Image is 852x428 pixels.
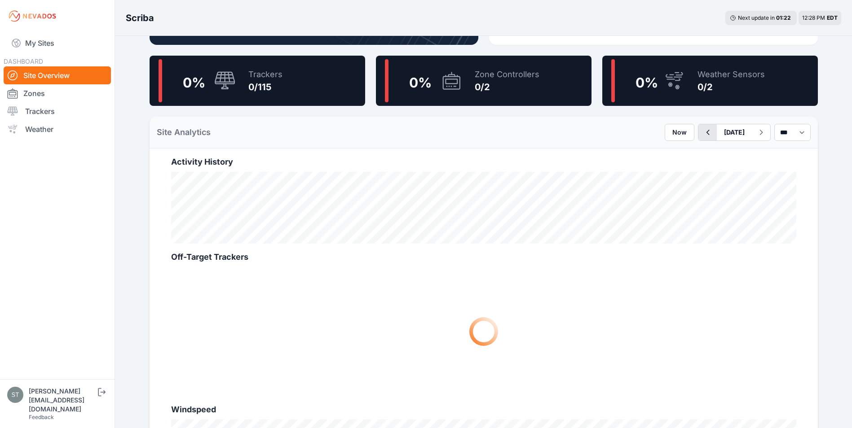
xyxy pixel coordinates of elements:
a: Trackers [4,102,111,120]
a: Zones [4,84,111,102]
span: DASHBOARD [4,57,43,65]
img: Nevados [7,9,57,23]
button: Now [665,124,694,141]
a: Site Overview [4,66,111,84]
div: 0/2 [697,81,765,93]
h2: Site Analytics [157,126,211,139]
button: [DATE] [717,124,752,140]
span: 0 % [636,74,658,91]
a: My Sites [4,32,111,54]
a: 0%Trackers0/115 [150,56,365,106]
img: steve@nevados.solar [7,387,23,403]
h2: Off-Target Trackers [171,251,796,263]
nav: Breadcrumb [126,6,154,30]
div: Zone Controllers [475,68,539,81]
h2: Windspeed [171,403,796,416]
div: 0/2 [475,81,539,93]
div: [PERSON_NAME][EMAIL_ADDRESS][DOMAIN_NAME] [29,387,96,414]
span: Next update in [738,14,775,21]
span: 0 % [183,74,205,91]
div: 0/115 [248,81,283,93]
a: 0%Zone Controllers0/2 [376,56,592,106]
div: 01 : 22 [776,14,792,22]
a: Weather [4,120,111,138]
h3: Scriba [126,12,154,24]
a: 0%Weather Sensors0/2 [602,56,818,106]
div: Weather Sensors [697,68,765,81]
h2: Activity History [171,156,796,168]
span: 12:28 PM [802,14,825,21]
span: EDT [827,14,838,21]
a: Feedback [29,414,54,420]
span: 0 % [409,74,432,91]
div: Trackers [248,68,283,81]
